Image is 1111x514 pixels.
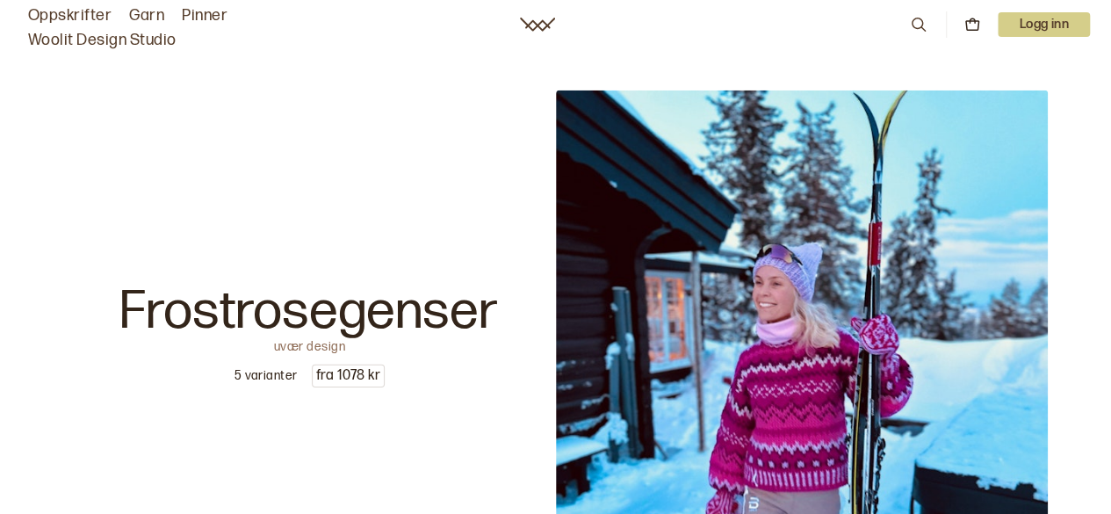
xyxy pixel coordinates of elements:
[998,12,1090,37] p: Logg inn
[28,28,177,53] a: Woolit Design Studio
[234,367,297,385] p: 5 varianter
[274,338,345,351] p: uvær design
[129,4,164,28] a: Garn
[28,4,112,28] a: Oppskrifter
[313,366,384,387] p: fra 1078 kr
[120,286,498,338] p: Frostrosegenser
[182,4,227,28] a: Pinner
[520,18,555,32] a: Woolit
[998,12,1090,37] button: User dropdown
